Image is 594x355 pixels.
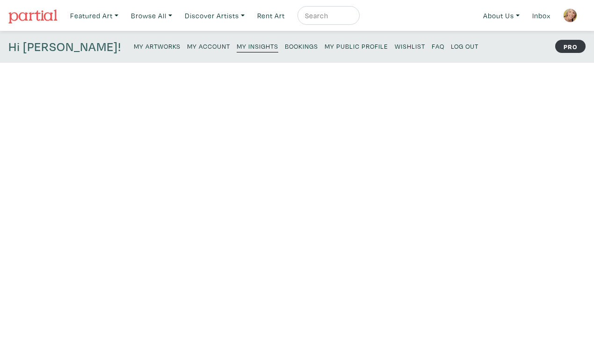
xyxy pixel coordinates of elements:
small: Bookings [285,42,318,51]
a: My Account [187,39,230,52]
strong: PRO [555,40,586,53]
small: My Insights [237,42,278,51]
a: My Public Profile [325,39,388,52]
small: Wishlist [395,42,425,51]
a: About Us [479,6,524,25]
a: Browse All [127,6,176,25]
small: FAQ [432,42,444,51]
a: Wishlist [395,39,425,52]
input: Search [304,10,351,22]
a: Rent Art [253,6,289,25]
h4: Hi [PERSON_NAME]! [8,39,121,54]
a: Log Out [451,39,478,52]
small: My Artworks [134,42,181,51]
small: My Public Profile [325,42,388,51]
a: Discover Artists [181,6,249,25]
a: Bookings [285,39,318,52]
img: phpThumb.php [563,8,577,22]
small: My Account [187,42,230,51]
a: My Insights [237,39,278,52]
a: My Artworks [134,39,181,52]
a: FAQ [432,39,444,52]
a: Featured Art [66,6,123,25]
small: Log Out [451,42,478,51]
a: Inbox [528,6,555,25]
